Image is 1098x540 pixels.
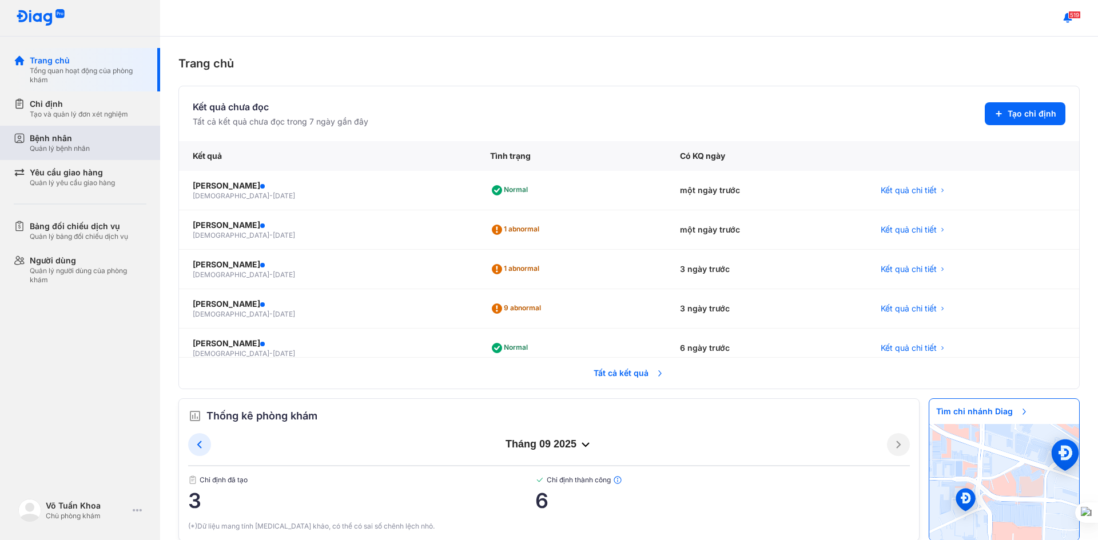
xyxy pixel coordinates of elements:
img: logo [16,9,65,27]
div: [PERSON_NAME] [193,338,463,349]
span: 519 [1068,11,1081,19]
div: [PERSON_NAME] [193,298,463,310]
span: [DEMOGRAPHIC_DATA] [193,310,269,318]
div: Trang chủ [30,55,146,66]
img: checked-green.01cc79e0.svg [535,475,544,485]
div: Võ Tuấn Khoa [46,500,128,511]
div: (*)Dữ liệu mang tính [MEDICAL_DATA] khảo, có thể có sai số chênh lệch nhỏ. [188,521,910,531]
img: document.50c4cfd0.svg [188,475,197,485]
span: Kết quả chi tiết [881,224,937,235]
span: Tất cả kết quả [587,361,671,386]
span: Tìm chi nhánh Diag [929,399,1036,424]
div: Trang chủ [178,55,1080,72]
div: Tình trạng [476,141,666,171]
div: Yêu cầu giao hàng [30,167,115,178]
div: 1 abnormal [490,260,544,278]
div: Quản lý người dùng của phòng khám [30,266,146,285]
div: Normal [490,339,532,357]
img: logo [18,499,41,522]
span: [DEMOGRAPHIC_DATA] [193,231,269,239]
div: Tổng quan hoạt động của phòng khám [30,66,146,85]
div: một ngày trước [666,171,867,210]
span: Kết quả chi tiết [881,303,937,314]
div: [PERSON_NAME] [193,180,463,191]
div: Chủ phòng khám [46,511,128,521]
span: [DEMOGRAPHIC_DATA] [193,191,269,200]
span: [DATE] [273,310,295,318]
span: - [269,191,273,200]
div: Kết quả [179,141,476,171]
span: [DATE] [273,191,295,200]
div: Bệnh nhân [30,133,90,144]
span: Kết quả chi tiết [881,185,937,196]
div: 3 ngày trước [666,250,867,289]
div: [PERSON_NAME] [193,219,463,231]
button: Tạo chỉ định [985,102,1065,125]
div: Chỉ định [30,98,128,110]
span: [DEMOGRAPHIC_DATA] [193,270,269,279]
span: - [269,310,273,318]
div: 3 ngày trước [666,289,867,329]
div: Tất cả kết quả chưa đọc trong 7 ngày gần đây [193,116,368,127]
span: [DATE] [273,270,295,279]
span: - [269,231,273,239]
span: Kết quả chi tiết [881,263,937,275]
span: 6 [535,489,910,512]
div: 6 ngày trước [666,329,867,368]
div: Người dùng [30,255,146,266]
div: Quản lý bảng đối chiếu dịch vụ [30,232,128,241]
div: Tạo và quản lý đơn xét nghiệm [30,110,128,119]
span: 3 [188,489,535,512]
span: [DEMOGRAPHIC_DATA] [193,349,269,358]
div: 1 abnormal [490,221,544,239]
div: [PERSON_NAME] [193,259,463,270]
div: Quản lý bệnh nhân [30,144,90,153]
div: tháng 09 2025 [211,438,887,451]
span: [DATE] [273,231,295,239]
span: Chỉ định thành công [535,475,910,485]
div: Quản lý yêu cầu giao hàng [30,178,115,187]
div: Có KQ ngày [666,141,867,171]
span: - [269,270,273,279]
span: Chỉ định đã tạo [188,475,535,485]
span: Tạo chỉ định [1008,108,1056,119]
span: Thống kê phòng khám [206,408,317,424]
div: Kết quả chưa đọc [193,100,368,114]
img: order.5a6da16c.svg [188,409,202,423]
span: - [269,349,273,358]
div: Bảng đối chiếu dịch vụ [30,221,128,232]
img: info.7e716105.svg [613,475,622,485]
span: [DATE] [273,349,295,358]
div: 9 abnormal [490,299,546,318]
div: một ngày trước [666,210,867,250]
div: Normal [490,181,532,199]
span: Kết quả chi tiết [881,342,937,354]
